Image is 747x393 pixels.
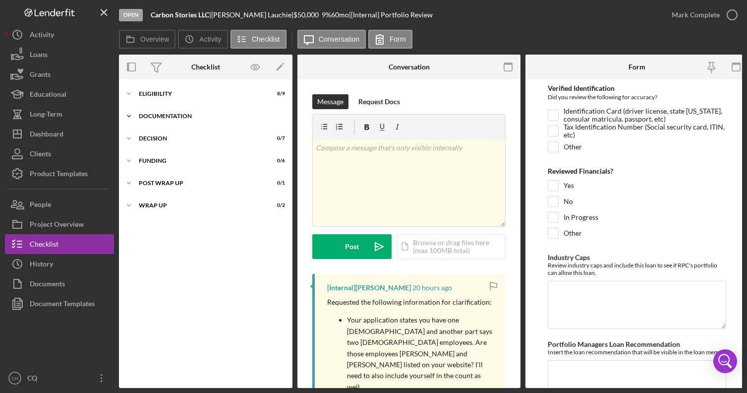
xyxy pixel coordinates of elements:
button: Documents [5,274,114,294]
div: Checklist [191,63,220,71]
div: Post [345,234,359,259]
button: Checklist [5,234,114,254]
b: Carbon Stories LLC [151,10,209,19]
div: Open [119,9,143,21]
div: 0 / 2 [267,202,285,208]
button: Project Overview [5,214,114,234]
label: No [564,196,573,206]
div: 0 / 7 [267,135,285,141]
label: Conversation [319,35,360,43]
div: Educational [30,84,66,107]
button: Message [312,94,348,109]
div: Eligibility [139,91,260,97]
label: Identification Card (driver license, state [US_STATE], consular matricula, passport, etc) [564,110,726,120]
label: Yes [564,181,574,191]
div: Dashboard [30,124,63,146]
span: $50,000 [293,10,319,19]
button: Activity [178,30,228,49]
button: Mark Complete [662,5,742,25]
button: CHCQ [PERSON_NAME] [5,368,114,388]
div: Grants [30,65,51,87]
div: Did you review the following for accuracy? [548,92,726,105]
label: Activity [199,35,221,43]
div: People [30,195,51,217]
button: Document Templates [5,294,114,314]
div: Review industry caps and include this loan to see if RPC's portfolio can allow this loan. [548,262,726,276]
text: CH [11,376,18,381]
div: History [30,254,53,276]
button: People [5,195,114,214]
label: Other [564,142,582,152]
div: 9 % [322,11,331,19]
button: Grants [5,65,114,84]
button: Overview [119,30,175,49]
div: Message [317,94,344,109]
div: Verified Identification [548,84,726,92]
div: Insert the loan recommendation that will be visible in the loan memo. [548,348,726,356]
p: Your application states you have one [DEMOGRAPHIC_DATA] and another part says two [DEMOGRAPHIC_DA... [347,315,496,393]
div: Documentation [139,113,280,119]
button: History [5,254,114,274]
div: Clients [30,144,51,166]
label: Tax Identification Number (Social security card, ITIN, etc) [564,126,726,136]
label: Portfolio Managers Loan Recommendation [548,340,680,348]
div: Loans [30,45,48,67]
div: Product Templates [30,164,88,186]
div: Checklist [30,234,58,257]
label: Form [390,35,406,43]
div: Reviewed Financials? [548,167,726,175]
div: Conversation [389,63,430,71]
div: 60 mo [331,11,349,19]
button: Loans [5,45,114,65]
div: Project Overview [30,214,84,237]
label: Other [564,228,582,238]
label: Checklist [252,35,280,43]
button: Dashboard [5,124,114,144]
div: Long-Term [30,104,62,127]
button: Post [312,234,392,259]
div: Activity [30,25,54,47]
label: In Progress [564,212,598,222]
div: 0 / 1 [267,180,285,186]
label: Overview [140,35,169,43]
button: Request Docs [353,94,405,109]
button: Product Templates [5,164,114,184]
div: Documents [30,274,65,296]
div: 0 / 6 [267,158,285,164]
button: Educational [5,84,114,104]
div: Decision [139,135,260,141]
div: 8 / 9 [267,91,285,97]
div: | [Internal] Portfolio Review [349,11,433,19]
div: [Internal] [PERSON_NAME] [327,284,411,292]
button: Activity [5,25,114,45]
button: Long-Term [5,104,114,124]
button: Clients [5,144,114,164]
button: Form [368,30,412,49]
div: | [151,11,211,19]
p: Requested the following information for clarification: [327,297,496,308]
time: 2025-09-16 18:40 [412,284,452,292]
div: Document Templates [30,294,95,316]
div: Form [629,63,645,71]
label: Industry Caps [548,253,590,262]
div: [PERSON_NAME] Lauchie | [211,11,293,19]
div: Open Intercom Messenger [713,349,737,373]
button: Checklist [230,30,287,49]
div: Mark Complete [672,5,720,25]
div: Request Docs [358,94,400,109]
button: Conversation [297,30,366,49]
